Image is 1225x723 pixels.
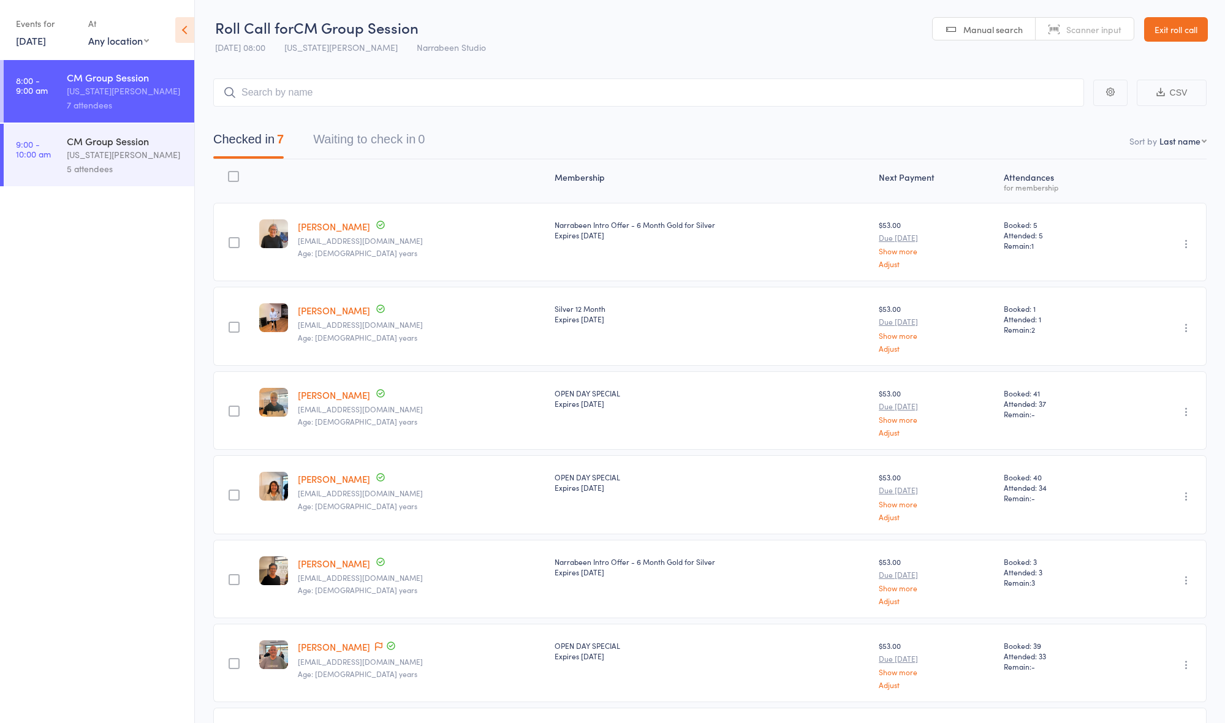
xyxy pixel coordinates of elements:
[879,570,994,579] small: Due [DATE]
[555,388,869,409] div: OPEN DAY SPECIAL
[298,573,545,582] small: robynt110@gmail.com
[298,237,545,245] small: judymarybarnes@yahoo.com
[1004,493,1117,503] span: Remain:
[879,500,994,508] a: Show more
[1004,556,1117,567] span: Booked: 3
[879,472,994,520] div: $53.00
[294,17,419,37] span: CM Group Session
[1144,17,1208,42] a: Exit roll call
[284,41,398,53] span: [US_STATE][PERSON_NAME]
[1004,314,1117,324] span: Attended: 1
[555,219,869,240] div: Narrabeen Intro Offer - 6 Month Gold for Silver
[879,654,994,663] small: Due [DATE]
[16,34,46,47] a: [DATE]
[879,513,994,521] a: Adjust
[67,134,184,148] div: CM Group Session
[1129,135,1157,147] label: Sort by
[555,314,869,324] div: Expires [DATE]
[67,84,184,98] div: [US_STATE][PERSON_NAME]
[313,126,425,159] button: Waiting to check in0
[555,230,869,240] div: Expires [DATE]
[298,405,545,414] small: klondregan@gmail.com
[298,304,370,317] a: [PERSON_NAME]
[555,303,869,324] div: Silver 12 Month
[879,247,994,255] a: Show more
[1031,240,1034,251] span: 1
[298,640,370,653] a: [PERSON_NAME]
[259,219,288,248] img: image1747015077.png
[879,260,994,268] a: Adjust
[879,402,994,411] small: Due [DATE]
[277,132,284,146] div: 7
[1004,388,1117,398] span: Booked: 41
[298,585,417,595] span: Age: [DEMOGRAPHIC_DATA] years
[1004,303,1117,314] span: Booked: 1
[215,41,265,53] span: [DATE] 08:00
[16,13,76,34] div: Events for
[1004,640,1117,651] span: Booked: 39
[298,657,545,666] small: ianwillis8@gmail.com
[213,126,284,159] button: Checked in7
[1004,661,1117,672] span: Remain:
[879,415,994,423] a: Show more
[555,398,869,409] div: Expires [DATE]
[1004,230,1117,240] span: Attended: 5
[298,388,370,401] a: [PERSON_NAME]
[879,556,994,605] div: $53.00
[1137,80,1207,106] button: CSV
[1031,324,1035,335] span: 2
[215,17,294,37] span: Roll Call for
[555,472,869,493] div: OPEN DAY SPECIAL
[555,567,869,577] div: Expires [DATE]
[4,60,194,123] a: 8:00 -9:00 amCM Group Session[US_STATE][PERSON_NAME]7 attendees
[1159,135,1200,147] div: Last name
[1004,651,1117,661] span: Attended: 33
[555,482,869,493] div: Expires [DATE]
[1004,577,1117,588] span: Remain:
[298,416,417,426] span: Age: [DEMOGRAPHIC_DATA] years
[67,98,184,112] div: 7 attendees
[1066,23,1121,36] span: Scanner input
[879,597,994,605] a: Adjust
[879,681,994,689] a: Adjust
[879,219,994,268] div: $53.00
[67,162,184,176] div: 5 attendees
[879,331,994,339] a: Show more
[1031,493,1035,503] span: -
[1004,324,1117,335] span: Remain:
[879,428,994,436] a: Adjust
[259,640,288,669] img: image1752402278.png
[67,148,184,162] div: [US_STATE][PERSON_NAME]
[298,472,370,485] a: [PERSON_NAME]
[999,165,1121,197] div: Atten­dances
[88,13,149,34] div: At
[259,388,288,417] img: image1751280237.png
[1004,240,1117,251] span: Remain:
[879,233,994,242] small: Due [DATE]
[298,220,370,233] a: [PERSON_NAME]
[259,303,288,332] img: image1746394107.png
[418,132,425,146] div: 0
[879,584,994,592] a: Show more
[879,388,994,436] div: $53.00
[1004,472,1117,482] span: Booked: 40
[298,332,417,343] span: Age: [DEMOGRAPHIC_DATA] years
[1004,183,1117,191] div: for membership
[1004,567,1117,577] span: Attended: 3
[298,248,417,258] span: Age: [DEMOGRAPHIC_DATA] years
[67,70,184,84] div: CM Group Session
[213,78,1084,107] input: Search by name
[16,75,48,95] time: 8:00 - 9:00 am
[259,556,288,585] img: image1748387152.png
[550,165,874,197] div: Membership
[555,556,869,577] div: Narrabeen Intro Offer - 6 Month Gold for Silver
[555,651,869,661] div: Expires [DATE]
[16,139,51,159] time: 9:00 - 10:00 am
[1004,398,1117,409] span: Attended: 37
[1031,577,1035,588] span: 3
[259,472,288,501] img: image1752402325.png
[298,320,545,329] small: chrcoss@gmail.com
[1004,409,1117,419] span: Remain:
[879,344,994,352] a: Adjust
[417,41,486,53] span: Narrabeen Studio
